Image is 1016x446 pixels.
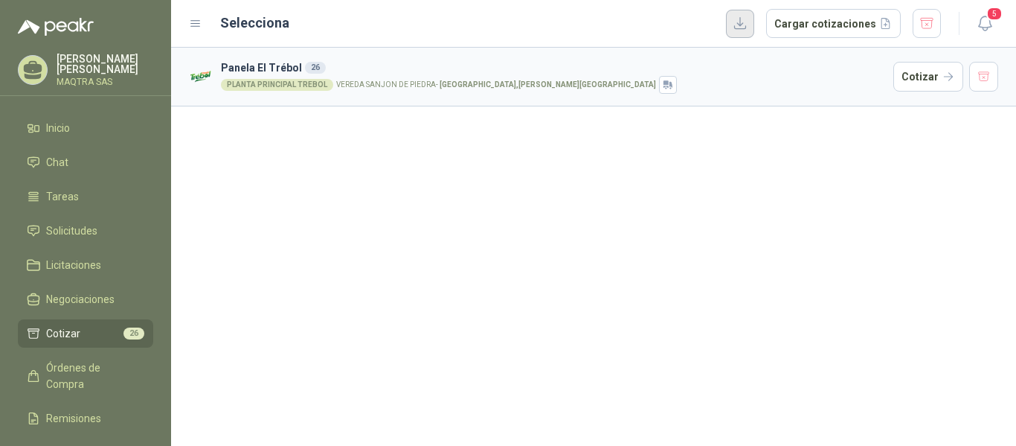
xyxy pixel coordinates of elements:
[440,80,656,89] strong: [GEOGRAPHIC_DATA] , [PERSON_NAME][GEOGRAPHIC_DATA]
[220,13,289,34] h2: Selecciona
[18,404,153,433] a: Remisiones
[18,217,153,245] a: Solicitudes
[46,154,68,171] span: Chat
[221,60,887,76] h3: Panela El Trébol
[971,10,998,37] button: 5
[123,328,144,340] span: 26
[18,18,94,36] img: Logo peakr
[893,62,963,92] button: Cotizar
[57,54,153,74] p: [PERSON_NAME] [PERSON_NAME]
[46,291,115,308] span: Negociaciones
[46,360,139,392] span: Órdenes de Compra
[336,81,656,89] p: VEREDA SANJON DE PIEDRA -
[18,251,153,279] a: Licitaciones
[18,285,153,313] a: Negociaciones
[18,182,153,211] a: Tareas
[18,148,153,176] a: Chat
[986,7,1003,21] span: 5
[46,223,97,239] span: Solicitudes
[18,319,153,348] a: Cotizar26
[189,64,215,90] img: Company Logo
[46,410,101,427] span: Remisiones
[46,257,101,273] span: Licitaciones
[46,325,80,342] span: Cotizar
[18,114,153,142] a: Inicio
[18,354,153,398] a: Órdenes de Compra
[305,62,326,74] div: 26
[221,79,333,91] div: PLANTA PRINCIPAL TREBOL
[57,77,153,86] p: MAQTRA SAS
[46,188,79,205] span: Tareas
[766,9,901,39] button: Cargar cotizaciones
[46,120,70,136] span: Inicio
